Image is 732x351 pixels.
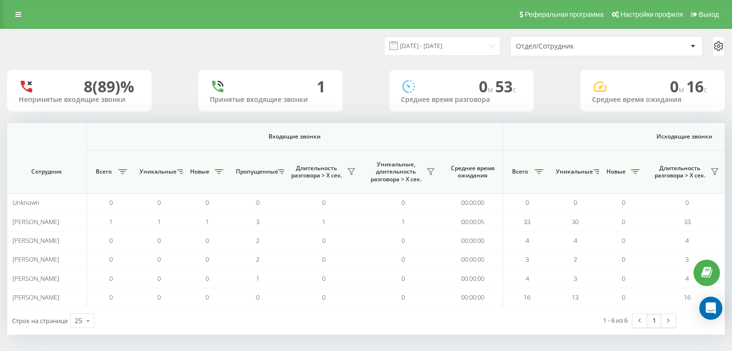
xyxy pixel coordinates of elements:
[685,274,689,283] span: 4
[322,274,325,283] span: 0
[75,316,82,326] div: 25
[679,84,686,95] span: м
[13,255,59,263] span: [PERSON_NAME]
[526,236,529,245] span: 4
[622,217,625,226] span: 0
[525,11,604,18] span: Реферальная программа
[704,84,707,95] span: c
[401,293,405,301] span: 0
[109,217,113,226] span: 1
[526,274,529,283] span: 4
[647,314,661,327] a: 1
[368,161,424,183] span: Уникальные, длительность разговора > Х сек.
[205,198,209,207] span: 0
[236,168,275,175] span: Пропущенные
[622,236,625,245] span: 0
[112,133,477,140] span: Входящие звонки
[109,274,113,283] span: 0
[19,96,140,104] div: Непринятые входящие звонки
[205,255,209,263] span: 0
[401,236,405,245] span: 0
[684,293,691,301] span: 16
[256,293,259,301] span: 0
[13,274,59,283] span: [PERSON_NAME]
[322,293,325,301] span: 0
[622,274,625,283] span: 0
[620,11,683,18] span: Настройки профиля
[443,231,503,250] td: 00:00:00
[516,42,631,50] div: Отдел/Сотрудник
[443,288,503,307] td: 00:00:00
[574,198,577,207] span: 0
[556,168,591,175] span: Уникальные
[289,164,344,179] span: Длительность разговора > Х сек.
[15,168,78,175] span: Сотрудник
[401,255,405,263] span: 0
[670,76,686,97] span: 0
[443,250,503,269] td: 00:00:00
[109,236,113,245] span: 0
[205,274,209,283] span: 0
[699,297,722,320] div: Open Intercom Messenger
[401,96,522,104] div: Среднее время разговора
[699,11,719,18] span: Выход
[685,255,689,263] span: 3
[157,274,161,283] span: 0
[13,236,59,245] span: [PERSON_NAME]
[443,269,503,288] td: 00:00:00
[685,198,689,207] span: 0
[256,255,259,263] span: 2
[140,168,174,175] span: Уникальные
[157,236,161,245] span: 0
[91,168,116,175] span: Всего
[109,293,113,301] span: 0
[13,293,59,301] span: [PERSON_NAME]
[157,198,161,207] span: 0
[652,164,707,179] span: Длительность разговора > Х сек.
[109,255,113,263] span: 0
[604,168,628,175] span: Новые
[450,164,495,179] span: Среднее время ожидания
[685,236,689,245] span: 4
[574,236,577,245] span: 4
[205,293,209,301] span: 0
[205,217,209,226] span: 1
[686,76,707,97] span: 16
[256,217,259,226] span: 3
[479,76,495,97] span: 0
[317,77,325,96] div: 1
[109,198,113,207] span: 0
[526,198,529,207] span: 0
[443,212,503,231] td: 00:00:05
[526,255,529,263] span: 3
[508,168,532,175] span: Всего
[488,84,495,95] span: м
[574,274,577,283] span: 3
[401,274,405,283] span: 0
[622,293,625,301] span: 0
[157,293,161,301] span: 0
[256,198,259,207] span: 0
[401,198,405,207] span: 0
[84,77,134,96] div: 8 (89)%
[592,96,713,104] div: Среднее время ожидания
[322,198,325,207] span: 0
[574,255,577,263] span: 2
[157,255,161,263] span: 0
[205,236,209,245] span: 0
[684,217,691,226] span: 33
[210,96,331,104] div: Принятые входящие звонки
[13,217,59,226] span: [PERSON_NAME]
[513,84,516,95] span: c
[12,316,68,325] span: Строк на странице
[622,255,625,263] span: 0
[603,315,628,325] div: 1 - 6 из 6
[524,293,530,301] span: 16
[188,168,212,175] span: Новые
[256,236,259,245] span: 2
[524,217,530,226] span: 33
[443,193,503,212] td: 00:00:00
[13,198,39,207] span: Unknown
[572,217,578,226] span: 30
[322,236,325,245] span: 0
